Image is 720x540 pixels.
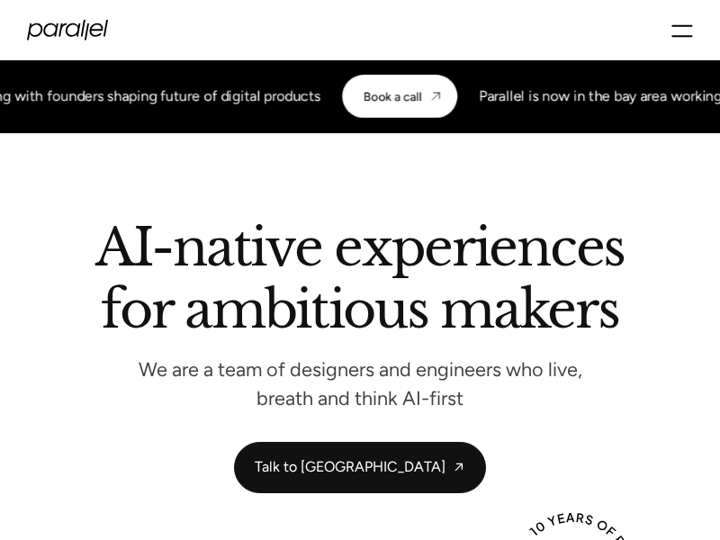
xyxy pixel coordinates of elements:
p: We are a team of designers and engineers who live, breath and think AI-first [108,362,612,405]
div: Book a call [364,89,421,103]
div: menu [671,14,693,46]
h2: AI-native experiences for ambitious makers [18,223,702,341]
img: CTA arrow image [428,89,443,103]
a: home [27,20,108,40]
a: Book a call [342,75,457,118]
